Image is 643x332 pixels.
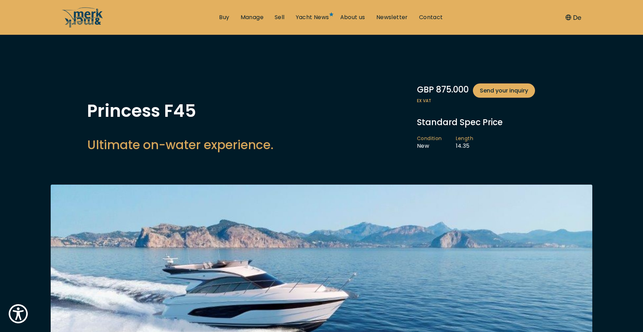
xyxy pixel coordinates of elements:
[340,14,365,21] a: About us
[480,86,528,95] span: Send your inquiry
[473,83,535,98] a: Send your inquiry
[417,116,503,128] span: Standard Spec Price
[87,136,274,153] h2: Ultimate on-water experience.
[219,14,229,21] a: Buy
[417,83,556,98] div: GBP 875.000
[275,14,285,21] a: Sell
[376,14,408,21] a: Newsletter
[241,14,264,21] a: Manage
[417,135,456,150] li: New
[417,98,556,104] span: ex VAT
[7,302,30,325] button: Show Accessibility Preferences
[62,22,103,30] a: /
[87,102,274,120] h1: Princess F45
[296,14,329,21] a: Yacht News
[456,135,473,142] span: Length
[566,13,581,22] button: De
[417,135,442,142] span: Condition
[419,14,443,21] a: Contact
[456,135,487,150] li: 14.35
